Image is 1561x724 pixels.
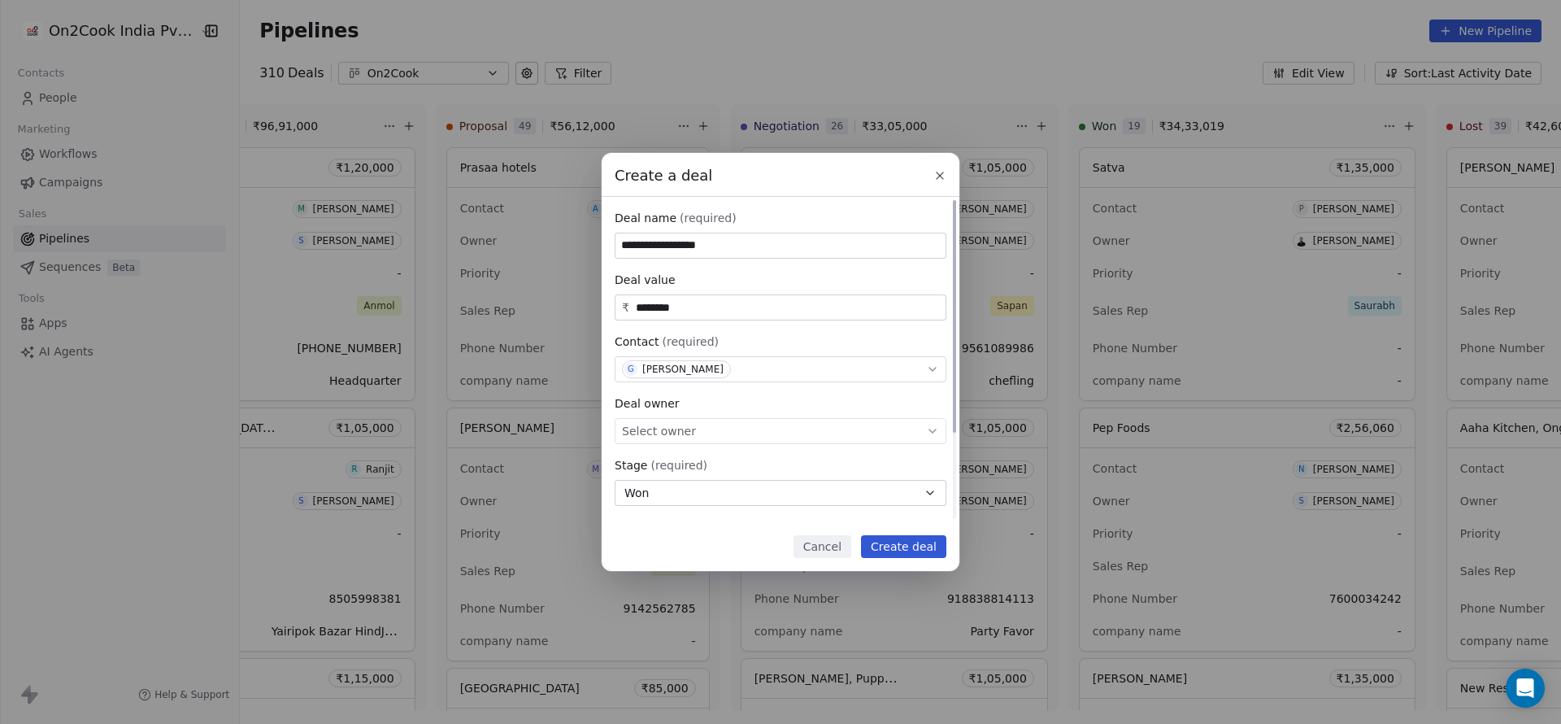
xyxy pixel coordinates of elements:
span: Create a deal [615,165,712,186]
button: Create deal [861,535,946,558]
span: ₹ [622,299,629,316]
span: Contact [615,334,659,350]
button: Cancel [794,535,851,558]
span: Select owner [622,423,696,439]
span: Deal name [615,210,676,226]
div: G [628,363,634,376]
span: Won [624,485,649,502]
span: Stage [615,457,647,473]
div: [PERSON_NAME] [642,364,724,375]
div: Deal owner [615,395,946,412]
div: Deal value [615,272,946,288]
span: (required) [680,210,737,226]
span: (required) [650,457,707,473]
span: (required) [662,334,719,350]
div: Expected close date [615,519,946,535]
